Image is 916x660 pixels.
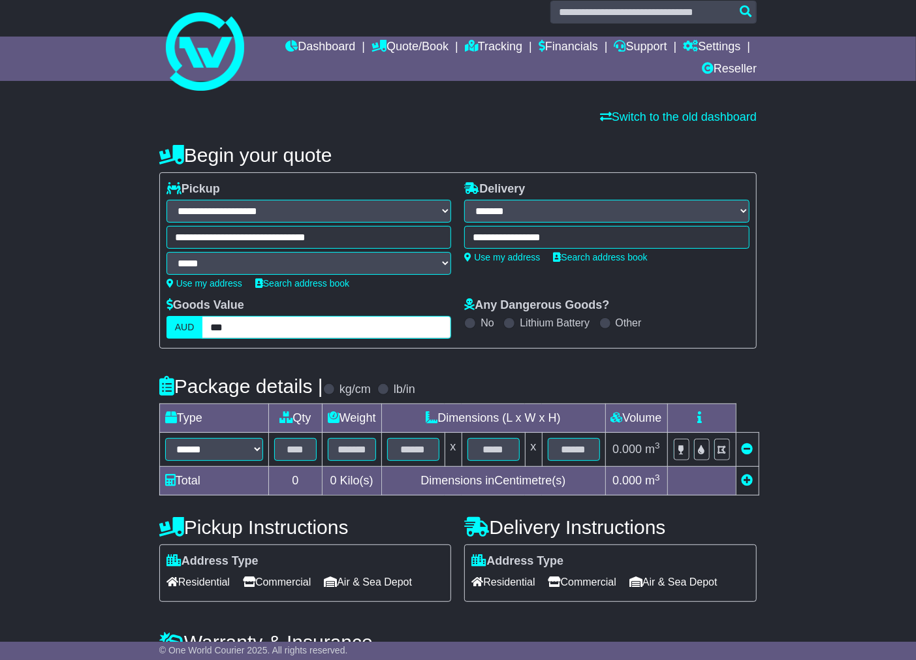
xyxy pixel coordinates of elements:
[464,298,609,313] label: Any Dangerous Goods?
[702,59,757,81] a: Reseller
[605,404,667,433] td: Volume
[340,383,371,397] label: kg/cm
[616,317,642,329] label: Other
[285,37,355,59] a: Dashboard
[612,474,642,487] span: 0.000
[612,443,642,456] span: 0.000
[255,278,349,289] a: Search address book
[614,37,667,59] a: Support
[166,554,259,569] label: Address Type
[600,110,757,123] a: Switch to the old dashboard
[471,554,563,569] label: Address Type
[471,572,535,592] span: Residential
[655,473,660,482] sup: 3
[645,443,660,456] span: m
[520,317,590,329] label: Lithium Battery
[655,441,660,450] sup: 3
[394,383,415,397] label: lb/in
[464,516,757,538] h4: Delivery Instructions
[525,433,542,467] td: x
[166,316,203,339] label: AUD
[322,404,381,433] td: Weight
[481,317,494,329] label: No
[548,572,616,592] span: Commercial
[166,298,244,313] label: Goods Value
[464,182,525,196] label: Delivery
[330,474,337,487] span: 0
[159,375,323,397] h4: Package details |
[166,182,220,196] label: Pickup
[166,278,242,289] a: Use my address
[742,443,753,456] a: Remove this item
[322,467,381,495] td: Kilo(s)
[268,404,322,433] td: Qty
[159,516,452,538] h4: Pickup Instructions
[683,37,740,59] a: Settings
[742,474,753,487] a: Add new item
[159,467,268,495] td: Total
[464,252,540,262] a: Use my address
[381,404,605,433] td: Dimensions (L x W x H)
[539,37,598,59] a: Financials
[159,631,757,653] h4: Warranty & Insurance
[243,572,311,592] span: Commercial
[166,572,230,592] span: Residential
[554,252,648,262] a: Search address book
[445,433,462,467] td: x
[629,572,718,592] span: Air & Sea Depot
[159,404,268,433] td: Type
[159,645,348,655] span: © One World Courier 2025. All rights reserved.
[159,144,757,166] h4: Begin your quote
[371,37,449,59] a: Quote/Book
[324,572,412,592] span: Air & Sea Depot
[645,474,660,487] span: m
[465,37,522,59] a: Tracking
[268,467,322,495] td: 0
[381,467,605,495] td: Dimensions in Centimetre(s)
